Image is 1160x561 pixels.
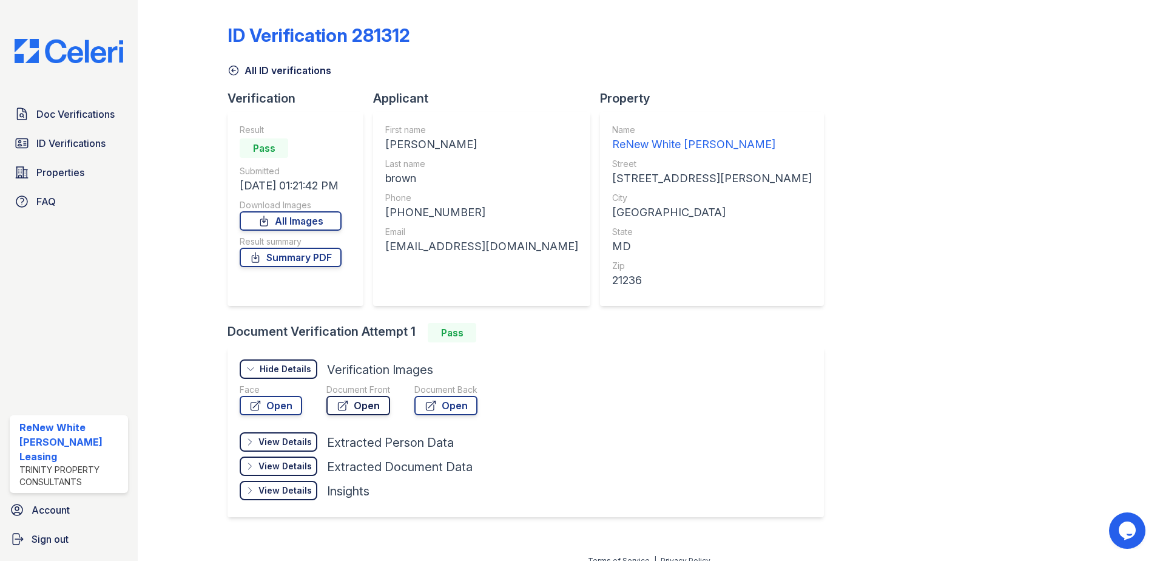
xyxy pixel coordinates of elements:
[385,192,578,204] div: Phone
[19,464,123,488] div: Trinity Property Consultants
[240,177,342,194] div: [DATE] 01:21:42 PM
[385,204,578,221] div: [PHONE_NUMBER]
[36,107,115,121] span: Doc Verifications
[240,124,342,136] div: Result
[612,204,812,221] div: [GEOGRAPHIC_DATA]
[612,158,812,170] div: Street
[326,396,390,415] a: Open
[32,503,70,517] span: Account
[612,136,812,153] div: ReNew White [PERSON_NAME]
[240,199,342,211] div: Download Images
[612,260,812,272] div: Zip
[612,124,812,136] div: Name
[612,170,812,187] div: [STREET_ADDRESS][PERSON_NAME]
[612,124,812,153] a: Name ReNew White [PERSON_NAME]
[385,158,578,170] div: Last name
[36,136,106,151] span: ID Verifications
[240,384,302,396] div: Face
[10,160,128,185] a: Properties
[36,194,56,209] span: FAQ
[385,170,578,187] div: brown
[612,226,812,238] div: State
[240,138,288,158] div: Pass
[385,124,578,136] div: First name
[327,483,369,500] div: Insights
[385,136,578,153] div: [PERSON_NAME]
[240,236,342,248] div: Result summary
[5,527,133,551] a: Sign out
[240,248,342,267] a: Summary PDF
[327,458,473,475] div: Extracted Document Data
[228,90,373,107] div: Verification
[428,323,476,342] div: Pass
[228,24,410,46] div: ID Verification 281312
[19,420,123,464] div: ReNew White [PERSON_NAME] Leasing
[612,192,812,204] div: City
[612,238,812,255] div: MD
[228,63,331,78] a: All ID verifications
[240,396,302,415] a: Open
[240,211,342,231] a: All Images
[327,434,454,451] div: Extracted Person Data
[10,131,128,155] a: ID Verifications
[612,272,812,289] div: 21236
[1109,512,1148,549] iframe: chat widget
[5,39,133,63] img: CE_Logo_Blue-a8612792a0a2168367f1c8372b55b34899dd931a85d93a1a3d3e32e68fde9ad4.png
[5,498,133,522] a: Account
[258,436,312,448] div: View Details
[32,532,69,546] span: Sign out
[600,90,834,107] div: Property
[327,361,433,378] div: Verification Images
[326,384,390,396] div: Document Front
[10,189,128,214] a: FAQ
[260,363,311,375] div: Hide Details
[36,165,84,180] span: Properties
[228,323,834,342] div: Document Verification Attempt 1
[240,165,342,177] div: Submitted
[258,460,312,472] div: View Details
[414,384,477,396] div: Document Back
[10,102,128,126] a: Doc Verifications
[414,396,477,415] a: Open
[373,90,600,107] div: Applicant
[385,226,578,238] div: Email
[258,484,312,497] div: View Details
[385,238,578,255] div: [EMAIL_ADDRESS][DOMAIN_NAME]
